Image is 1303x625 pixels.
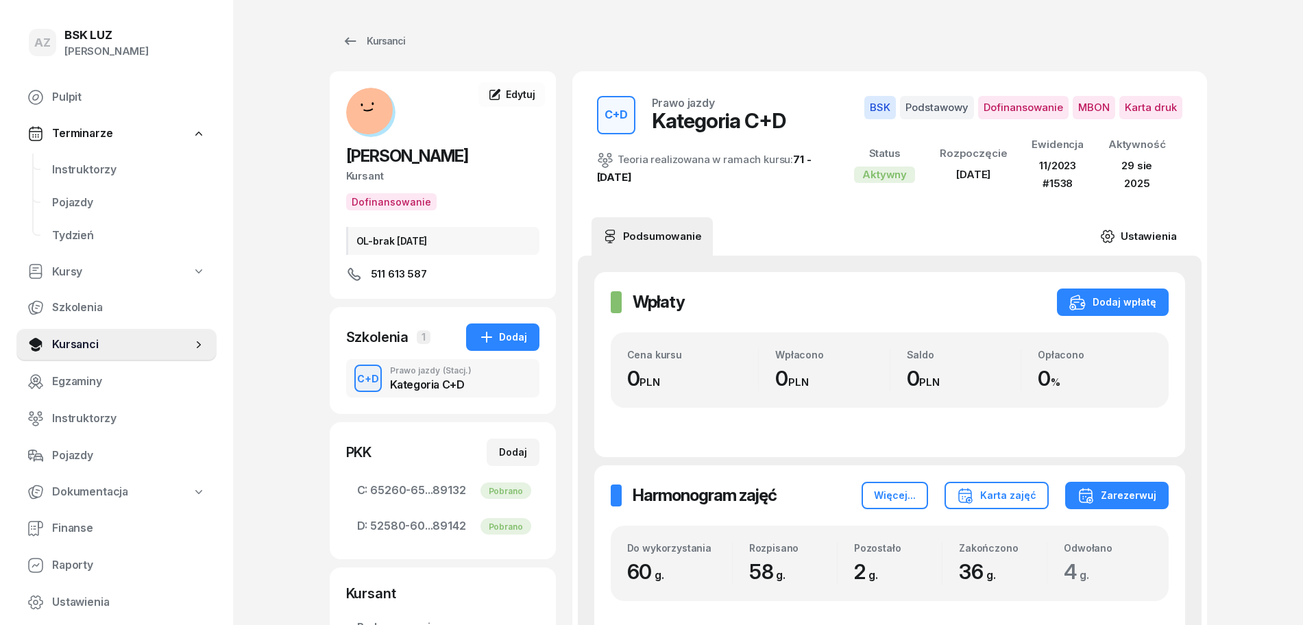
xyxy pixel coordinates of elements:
div: [PERSON_NAME] [64,42,149,60]
span: Instruktorzy [52,410,206,428]
div: Kursant [346,167,539,185]
small: PLN [640,376,660,389]
div: Pobrano [480,482,531,499]
span: 1 [417,330,430,344]
div: Dodaj [478,329,527,345]
a: Pojazdy [16,439,217,472]
button: Dodaj wpłatę [1057,289,1169,316]
span: Finanse [52,519,206,537]
span: Pojazdy [52,447,206,465]
span: Ustawienia [52,593,206,611]
span: 65260-65...89132 [357,482,528,500]
div: 0 [1038,366,1152,391]
span: 511 613 587 [371,266,427,282]
span: C: [357,482,368,500]
span: [DATE] [956,168,990,181]
span: Kursy [52,263,82,281]
span: Raporty [52,556,206,574]
span: Pojazdy [52,194,206,212]
div: Szkolenia [346,328,409,347]
h2: Harmonogram zajęć [633,485,777,506]
div: Saldo [907,349,1021,360]
span: 52580-60...89142 [357,517,528,535]
span: 2 [854,559,885,584]
div: Karta zajęć [957,487,1036,504]
div: 0 [627,366,759,391]
div: Opłacono [1038,349,1152,360]
div: Kursanci [342,33,405,49]
h2: Wpłaty [633,291,685,313]
div: Status [854,145,915,162]
div: BSK LUZ [64,29,149,41]
button: C+D [597,96,635,134]
span: 60 [627,559,671,584]
span: Edytuj [506,88,535,100]
div: Ewidencja [1032,136,1084,154]
span: Egzaminy [52,373,206,391]
a: Tydzień [41,219,217,252]
span: Pulpit [52,88,206,106]
div: Wpłacono [775,349,890,360]
a: Dokumentacja [16,476,217,508]
div: Pozostało [854,542,942,554]
a: Egzaminy [16,365,217,398]
a: C:65260-65...89132Pobrano [346,474,539,507]
small: g. [776,568,786,582]
small: % [1051,376,1060,389]
span: Szkolenia [52,299,206,317]
span: 58 [749,559,792,584]
span: [PERSON_NAME] [346,146,468,166]
div: Prawo jazdy [390,367,472,375]
button: Karta zajęć [945,482,1049,509]
div: Kategoria C+D [652,108,786,133]
div: Zakończono [959,542,1047,554]
span: Instruktorzy [52,161,206,179]
span: 36 [959,559,1002,584]
div: Kursant [346,584,539,603]
div: Do wykorzystania [627,542,732,554]
span: 4 [1064,559,1096,584]
div: PKK [346,443,372,462]
button: Dodaj [466,323,539,351]
a: Podsumowanie [592,217,713,256]
span: Karta druk [1119,96,1182,119]
div: OL-brak [DATE] [346,227,539,255]
a: Pojazdy [41,186,217,219]
span: Dofinansowanie [346,193,437,210]
div: 0 [775,366,890,391]
a: Szkolenia [16,291,217,324]
span: MBON [1073,96,1115,119]
a: Kursanci [330,27,417,55]
small: PLN [919,376,940,389]
span: Dofinansowanie [978,96,1069,119]
div: Cena kursu [627,349,759,360]
a: Edytuj [478,82,544,107]
small: g. [868,568,878,582]
span: Kursanci [52,336,192,354]
div: Dodaj [499,444,527,461]
div: Teoria realizowana w ramach kursu: [597,151,822,186]
div: 29 sie 2025 [1108,157,1166,192]
button: C+D [354,365,382,392]
div: Odwołano [1064,542,1152,554]
button: Więcej... [862,482,928,509]
span: BSK [864,96,896,119]
div: Kategoria C+D [390,379,472,390]
small: g. [1080,568,1089,582]
div: Dodaj wpłatę [1069,294,1156,310]
span: AZ [34,37,51,49]
a: 511 613 587 [346,266,539,282]
div: 11/2023 #1538 [1032,157,1084,192]
a: Kursanci [16,328,217,361]
span: D: [357,517,368,535]
a: Kursy [16,256,217,288]
span: Tydzień [52,227,206,245]
a: Instruktorzy [16,402,217,435]
div: C+D [599,103,633,127]
span: Terminarze [52,125,112,143]
a: 71 - [DATE] [597,153,812,184]
div: C+D [352,370,385,387]
div: Rozpoczęcie [940,145,1007,162]
small: PLN [788,376,809,389]
div: 0 [907,366,1021,391]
